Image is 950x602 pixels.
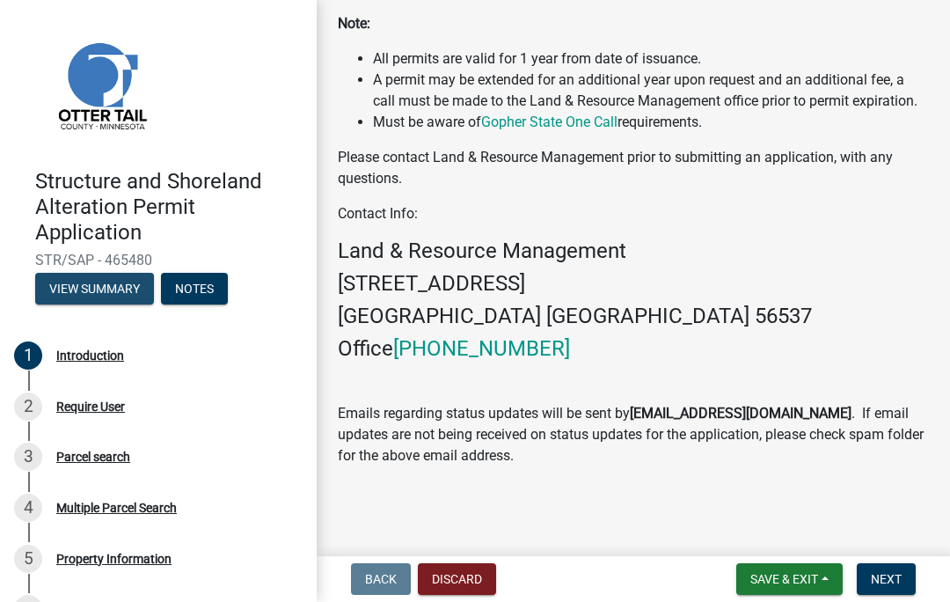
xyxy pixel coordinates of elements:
li: All permits are valid for 1 year from date of issuance. [373,48,929,70]
wm-modal-confirm: Summary [35,283,154,297]
h4: [GEOGRAPHIC_DATA] [GEOGRAPHIC_DATA] 56537 [338,304,929,329]
div: 4 [14,494,42,522]
h4: Office [338,336,929,362]
strong: Note: [338,15,370,32]
div: Property Information [56,553,172,565]
p: Emails regarding status updates will be sent by . If email updates are not being received on stat... [338,403,929,466]
strong: [EMAIL_ADDRESS][DOMAIN_NAME] [630,405,851,422]
div: Require User [56,400,125,413]
div: 2 [14,393,42,421]
button: Notes [161,273,228,305]
div: Parcel search [56,451,130,463]
div: 5 [14,545,42,573]
span: Back [365,572,397,586]
p: Contact Info: [338,203,929,224]
a: [PHONE_NUMBER] [393,336,570,361]
li: A permit may be extended for an additional year upon request and an additional fee, a call must b... [373,70,929,112]
div: 1 [14,341,42,370]
li: Must be aware of requirements. [373,112,929,133]
button: Save & Exit [736,563,843,595]
wm-modal-confirm: Notes [161,283,228,297]
h4: Land & Resource Management [338,239,929,264]
span: STR/SAP - 465480 [35,252,281,268]
img: Otter Tail County, Minnesota [35,18,167,150]
div: Introduction [56,349,124,362]
h4: Structure and Shoreland Alteration Permit Application [35,169,303,245]
button: View Summary [35,273,154,305]
span: Save & Exit [750,572,818,586]
div: Multiple Parcel Search [56,502,177,514]
h4: [STREET_ADDRESS] [338,271,929,297]
span: Next [871,572,902,586]
button: Back [351,563,411,595]
p: Please contact Land & Resource Management prior to submitting an application, with any questions. [338,147,929,189]
a: Gopher State One Call [481,114,617,130]
div: 3 [14,443,42,471]
button: Discard [418,563,496,595]
button: Next [857,563,916,595]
